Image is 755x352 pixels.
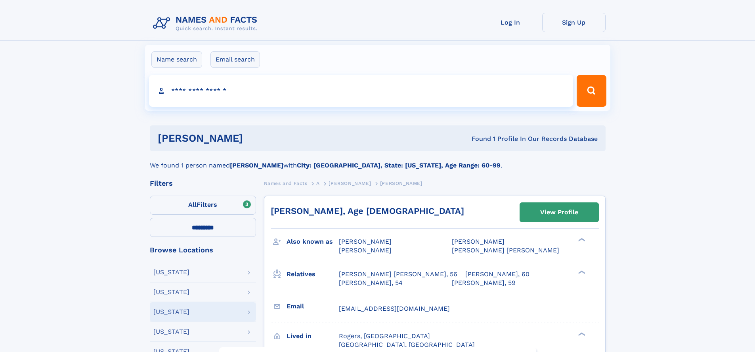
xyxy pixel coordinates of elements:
[150,246,256,254] div: Browse Locations
[380,181,422,186] span: [PERSON_NAME]
[210,51,260,68] label: Email search
[576,237,586,242] div: ❯
[287,300,339,313] h3: Email
[452,246,559,254] span: [PERSON_NAME] [PERSON_NAME]
[153,289,189,295] div: [US_STATE]
[329,181,371,186] span: [PERSON_NAME]
[153,269,189,275] div: [US_STATE]
[329,178,371,188] a: [PERSON_NAME]
[287,235,339,248] h3: Also known as
[297,162,501,169] b: City: [GEOGRAPHIC_DATA], State: [US_STATE], Age Range: 60-99
[452,279,516,287] a: [PERSON_NAME], 59
[339,246,392,254] span: [PERSON_NAME]
[158,133,357,143] h1: [PERSON_NAME]
[339,279,403,287] a: [PERSON_NAME], 54
[452,238,505,245] span: [PERSON_NAME]
[520,203,598,222] a: View Profile
[577,75,606,107] button: Search Button
[150,196,256,215] label: Filters
[150,13,264,34] img: Logo Names and Facts
[153,309,189,315] div: [US_STATE]
[316,178,320,188] a: A
[357,135,598,143] div: Found 1 Profile In Our Records Database
[339,270,457,279] a: [PERSON_NAME] [PERSON_NAME], 56
[153,329,189,335] div: [US_STATE]
[149,75,573,107] input: search input
[188,201,197,208] span: All
[576,269,586,275] div: ❯
[339,341,475,348] span: [GEOGRAPHIC_DATA], [GEOGRAPHIC_DATA]
[339,305,450,312] span: [EMAIL_ADDRESS][DOMAIN_NAME]
[479,13,542,32] a: Log In
[287,267,339,281] h3: Relatives
[339,332,430,340] span: Rogers, [GEOGRAPHIC_DATA]
[150,151,606,170] div: We found 1 person named with .
[339,238,392,245] span: [PERSON_NAME]
[151,51,202,68] label: Name search
[576,331,586,337] div: ❯
[230,162,283,169] b: [PERSON_NAME]
[465,270,529,279] a: [PERSON_NAME], 60
[316,181,320,186] span: A
[271,206,464,216] a: [PERSON_NAME], Age [DEMOGRAPHIC_DATA]
[150,180,256,187] div: Filters
[542,13,606,32] a: Sign Up
[540,203,578,221] div: View Profile
[287,329,339,343] h3: Lived in
[264,178,308,188] a: Names and Facts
